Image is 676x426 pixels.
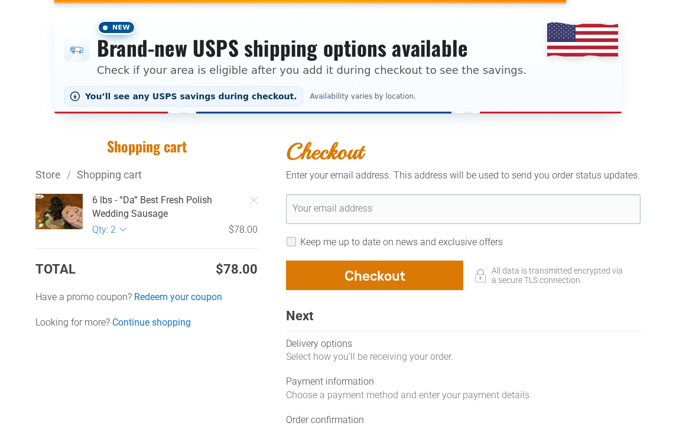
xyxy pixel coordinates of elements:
span: / [61,168,77,181]
a: Shopping cart [77,168,142,181]
span: Availability varies by location. [308,92,418,100]
div: Choose a payment method and enter your payment details. [286,389,641,402]
a: Continue shopping [112,316,191,329]
a: 6 lbs - “Da” Best Fresh Polish Wedding Sausage [92,194,258,220]
button: Checkout [286,261,463,290]
div: Delivery options [286,337,641,350]
a: Redeem your coupon [134,291,222,304]
p: Check if your area is eligible after you add it during checkout to see the savings. [97,62,526,78]
div: Breadcrumbs [35,167,258,182]
h3: Brand-new USPS shipping options available [97,35,526,61]
div: $78.00 [126,223,258,236]
span: You’ll see any USPS savings during checkout. [85,92,297,101]
h2: Checkout [286,137,641,166]
input: Your email address [286,194,641,224]
div: Payment information [286,375,641,388]
td: Total [35,261,133,279]
a: Remove Item [242,188,266,212]
a: Store [35,168,61,181]
div: Select how you’ll be receiving your order. [286,350,641,363]
h1: Shopping cart [35,137,258,155]
label: Keep me up to date on news and exclusive offers [300,236,503,248]
label: Have a promo coupon? [35,291,258,304]
div: Enter your email address. This address will be used to send you order status updates. [286,169,641,182]
div: Next [286,308,641,331]
div: Looking for more? [35,316,258,329]
span: $78.00 [216,261,258,279]
div: All data is transmitted encrypted via a secure TLS connection [463,261,641,290]
span: New [97,20,136,35]
div: Shipping options announcement [54,13,622,113]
